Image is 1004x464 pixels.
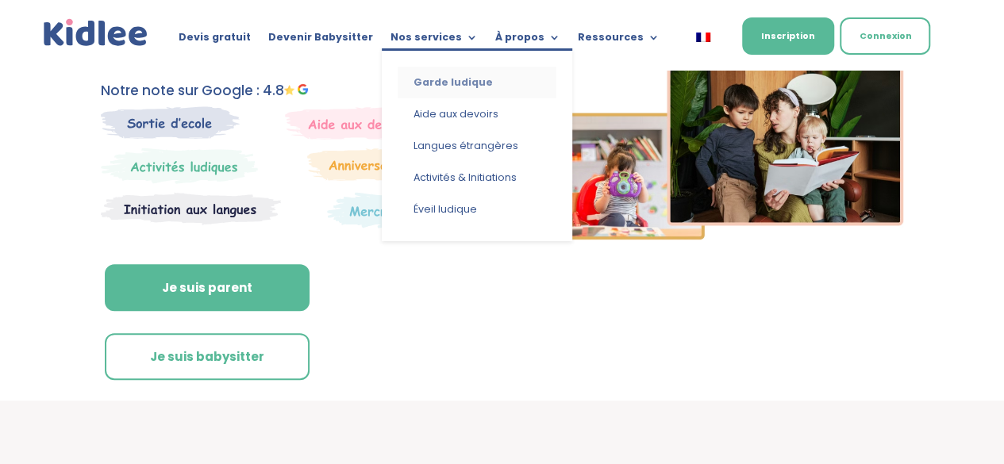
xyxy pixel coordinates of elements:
img: Mercredi [101,148,258,184]
a: Je suis babysitter [105,333,310,381]
a: Éveil ludique [398,194,556,225]
a: Aide aux devoirs [398,98,556,130]
img: weekends [285,106,434,140]
a: Inscription [742,17,834,55]
img: Anniversaire [307,148,431,181]
img: Sortie decole [101,106,240,139]
a: Je suis parent [105,264,310,312]
a: Ressources [578,32,660,49]
picture: Imgs-2 [524,225,903,244]
a: À propos [495,32,560,49]
a: Langues étrangères [398,130,556,162]
a: Kidlee Logo [40,16,152,50]
a: Garde ludique [398,67,556,98]
img: Atelier thematique [101,192,281,225]
p: Notre note sur Google : 4.8 [101,79,480,102]
a: Connexion [840,17,930,55]
a: Activités & Initiations [398,162,556,194]
a: Devenir Babysitter [268,32,373,49]
img: Français [696,33,710,42]
img: logo_kidlee_bleu [40,16,152,50]
a: Devis gratuit [179,32,251,49]
a: Nos services [390,32,478,49]
img: Thematique [327,192,434,228]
